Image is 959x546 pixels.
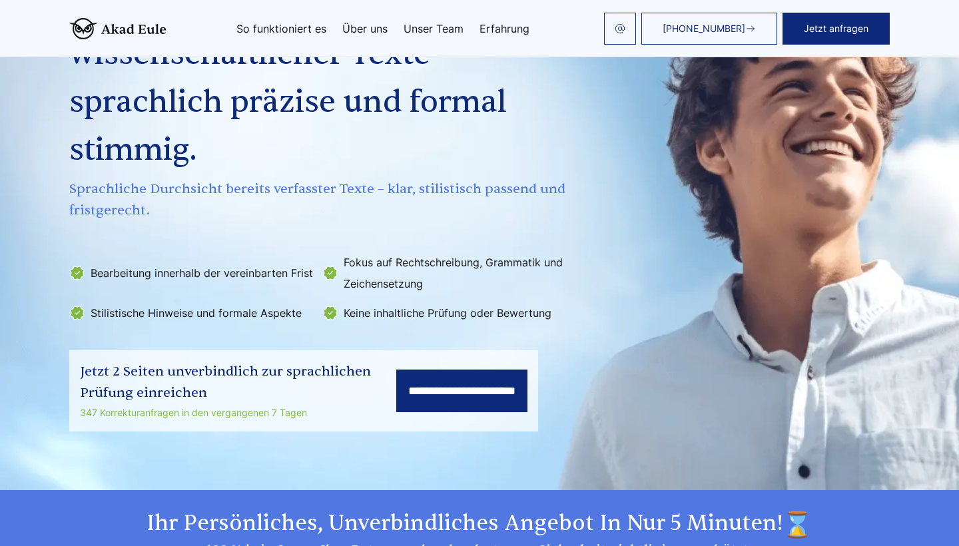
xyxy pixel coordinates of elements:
[69,178,570,221] span: Sprachliche Durchsicht bereits verfasster Texte – klar, stilistisch passend und fristgerecht.
[80,405,396,421] div: 347 Korrekturanfragen in den vergangenen 7 Tagen
[322,252,567,294] li: Fokus auf Rechtschreibung, Grammatik und Zeichensetzung
[69,510,890,539] h2: Ihr persönliches, unverbindliches Angebot in nur 5 Minuten!
[80,361,396,404] div: Jetzt 2 Seiten unverbindlich zur sprachlichen Prüfung einreichen
[479,23,529,34] a: Erfahrung
[69,18,166,39] img: logo
[322,302,567,324] li: Keine inhaltliche Prüfung oder Bewertung
[663,23,745,34] span: [PHONE_NUMBER]
[69,302,314,324] li: Stilistische Hinweise und formale Aspekte
[615,23,625,34] img: email
[783,13,890,45] button: Jetzt anfragen
[236,23,326,34] a: So funktioniert es
[783,510,812,539] img: time
[69,252,314,294] li: Bearbeitung innerhalb der vereinbarten Frist
[342,23,388,34] a: Über uns
[404,23,464,34] a: Unser Team
[641,13,777,45] a: [PHONE_NUMBER]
